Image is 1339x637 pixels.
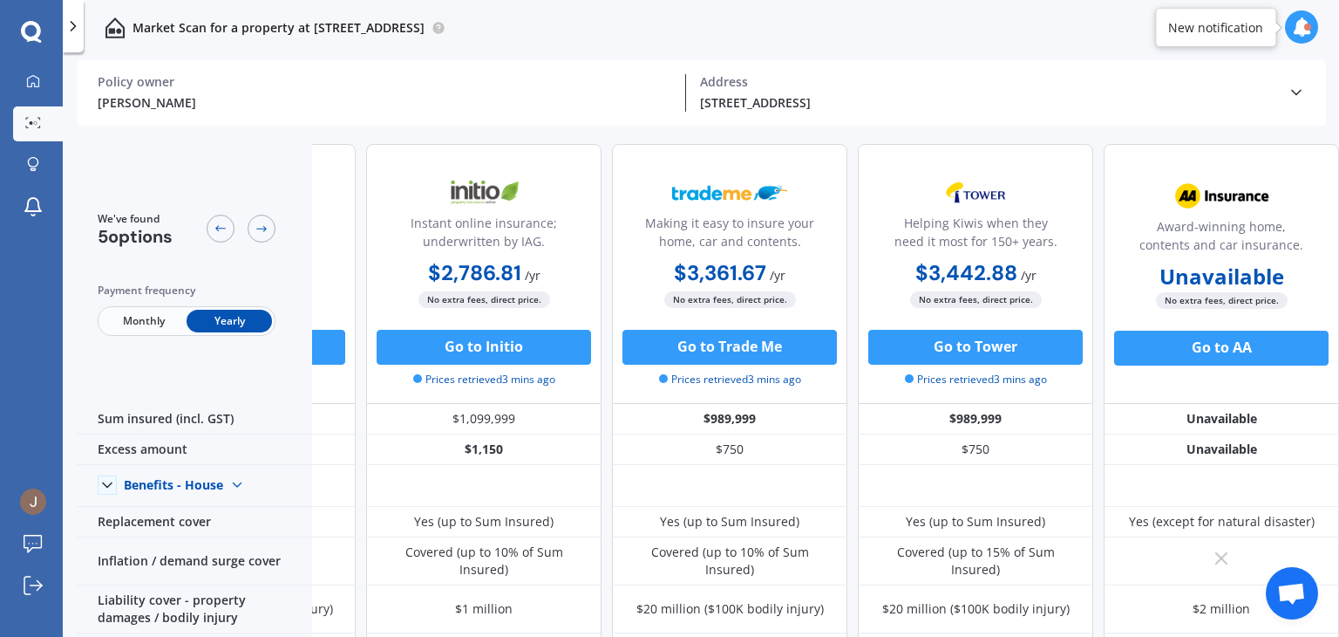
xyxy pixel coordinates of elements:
span: We've found [98,211,173,227]
span: Monthly [101,310,187,332]
span: No extra fees, direct price. [664,291,796,308]
span: / yr [1021,267,1037,284]
img: Initio.webp [426,171,541,215]
div: Covered (up to 15% of Sum Insured) [871,544,1080,579]
img: home-and-contents.b802091223b8502ef2dd.svg [105,17,126,38]
b: $3,361.67 [674,259,766,286]
div: Covered (up to 10% of Sum Insured) [625,544,834,579]
div: [STREET_ADDRESS] [700,93,1274,112]
span: No extra fees, direct price. [418,291,550,308]
span: No extra fees, direct price. [910,291,1042,308]
span: No extra fees, direct price. [1156,292,1288,309]
div: Yes (up to Sum Insured) [660,513,799,531]
div: $20 million ($100K bodily injury) [882,600,1070,618]
span: / yr [525,267,540,284]
div: Policy owner [98,74,671,90]
div: $989,999 [612,404,847,435]
div: Unavailable [1104,404,1339,435]
img: Tower.webp [918,171,1033,215]
div: Excess amount [77,435,312,465]
div: Replacement cover [77,507,312,538]
div: Yes (up to Sum Insured) [414,513,554,531]
img: ACg8ocJsdIeKq_xNOdsSGDEwZnhexZwt_L0JtLaOKn7hOppMD-ibrQ=s96-c [20,489,46,515]
div: Inflation / demand surge cover [77,538,312,586]
div: New notification [1168,18,1263,36]
div: $750 [612,435,847,465]
div: $989,999 [858,404,1093,435]
img: AA.webp [1164,175,1279,218]
span: Prices retrieved 3 mins ago [413,372,555,387]
div: Payment frequency [98,282,275,299]
div: Helping Kiwis when they need it most for 150+ years. [873,214,1078,257]
button: Go to AA [1114,331,1329,366]
button: Go to Initio [377,330,591,365]
div: Sum insured (incl. GST) [77,404,312,435]
div: Yes (up to Sum Insured) [906,513,1045,531]
button: Go to Tower [868,330,1083,365]
div: $1,150 [366,435,602,465]
div: $1 million [455,600,513,618]
div: Instant online insurance; underwritten by IAG. [381,214,587,257]
span: Prices retrieved 3 mins ago [659,372,801,387]
div: Benefits - House [124,477,223,493]
b: $2,786.81 [428,259,521,286]
div: $1,099,999 [366,404,602,435]
div: Making it easy to insure your home, car and contents. [627,214,833,257]
button: Go to Trade Me [622,330,837,365]
div: Covered (up to 10% of Sum Insured) [379,544,588,579]
div: $20 million ($100K bodily injury) [636,600,824,618]
div: Yes (except for natural disaster) [1129,513,1315,531]
img: Benefit content down [223,471,251,499]
span: Yearly [187,310,272,332]
p: Market Scan for a property at [STREET_ADDRESS] [133,19,425,37]
b: $3,442.88 [915,259,1017,286]
div: $2 million [1193,600,1250,618]
span: Prices retrieved 3 mins ago [905,372,1047,387]
div: Liability cover - property damages / bodily injury [77,586,312,634]
b: Unavailable [1159,268,1284,285]
div: Address [700,74,1274,90]
span: 5 options [98,225,173,248]
div: $750 [858,435,1093,465]
div: Award-winning home, contents and car insurance. [1118,217,1324,261]
span: / yr [770,267,785,284]
img: Trademe.webp [672,171,787,215]
a: Open chat [1266,567,1318,620]
div: Unavailable [1104,435,1339,465]
div: [PERSON_NAME] [98,93,671,112]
